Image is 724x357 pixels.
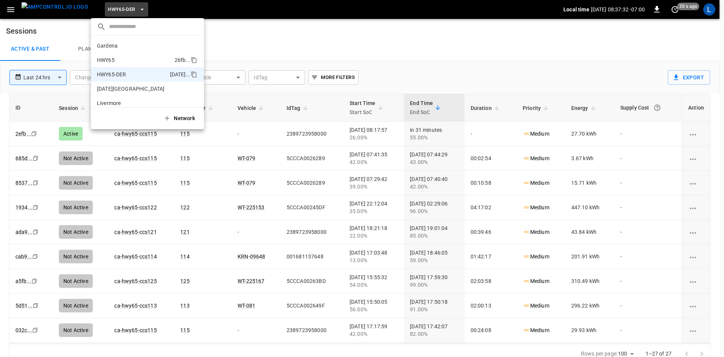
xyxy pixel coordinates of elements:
[97,85,171,93] p: [DATE][GEOGRAPHIC_DATA]
[97,56,172,64] p: HWY65
[97,71,167,78] p: HWY65-DER
[190,70,198,79] div: copy
[190,56,198,65] div: copy
[97,42,171,49] p: Gardena
[159,111,201,126] button: Network
[97,99,172,107] p: Livermore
